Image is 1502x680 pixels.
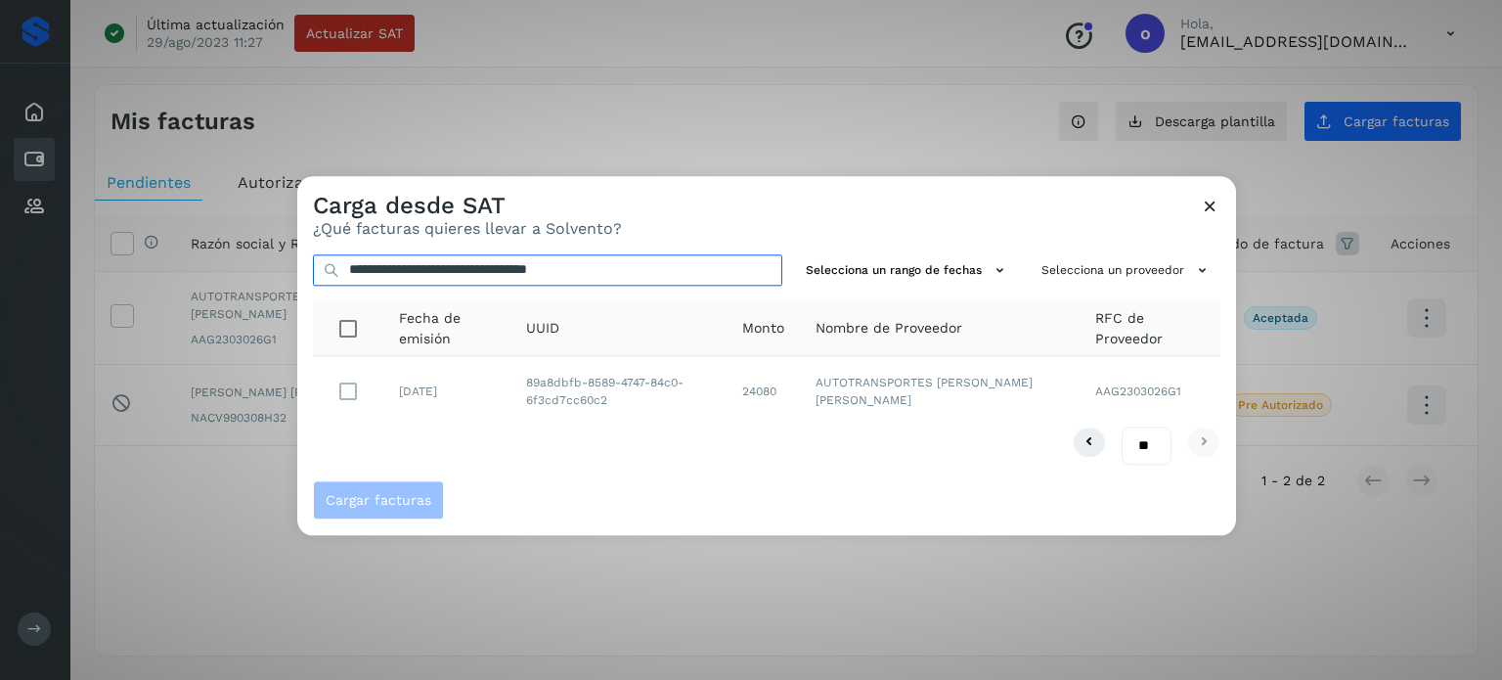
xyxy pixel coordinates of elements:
td: AUTOTRANSPORTES [PERSON_NAME] [PERSON_NAME] [800,357,1080,428]
span: Cargar facturas [326,493,431,507]
td: 89a8dbfb-8589-4747-84c0-6f3cd7cc60c2 [510,357,727,428]
td: 24080 [727,357,800,428]
td: [DATE] [383,357,510,428]
button: Cargar facturas [313,480,444,520]
button: Selecciona un rango de fechas [798,254,1018,287]
span: UUID [526,319,559,340]
h3: Carga desde SAT [313,192,622,220]
td: AAG2303026G1 [1080,357,1220,428]
p: ¿Qué facturas quieres llevar a Solvento? [313,220,622,239]
span: Fecha de emisión [399,308,495,349]
button: Selecciona un proveedor [1034,254,1220,287]
span: Nombre de Proveedor [816,319,962,340]
span: Monto [742,319,784,340]
span: RFC de Proveedor [1095,308,1205,349]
